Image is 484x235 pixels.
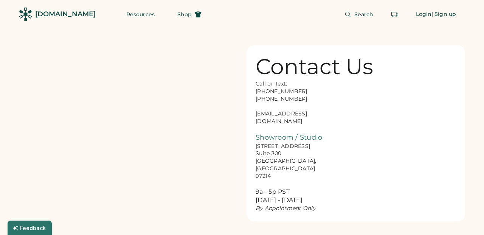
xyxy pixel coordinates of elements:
div: Contact Us [256,54,373,79]
div: [DOMAIN_NAME] [35,9,96,19]
div: | Sign up [431,11,456,18]
span: Shop [177,12,192,17]
div: Login [416,11,432,18]
button: Retrieve an order [387,7,402,22]
div: Call or Text: [PHONE_NUMBER] [PHONE_NUMBER] [EMAIL_ADDRESS][DOMAIN_NAME] [STREET_ADDRESS] Suite 3... [256,80,331,212]
em: By Appointment Only [256,205,316,212]
img: Rendered Logo - Screens [19,8,32,21]
font: 9a - 5p PST [DATE] - [DATE] [256,188,302,204]
button: Shop [168,7,211,22]
button: Resources [117,7,164,22]
button: Search [335,7,383,22]
span: Search [354,12,374,17]
font: Showroom / Studio [256,133,322,142]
